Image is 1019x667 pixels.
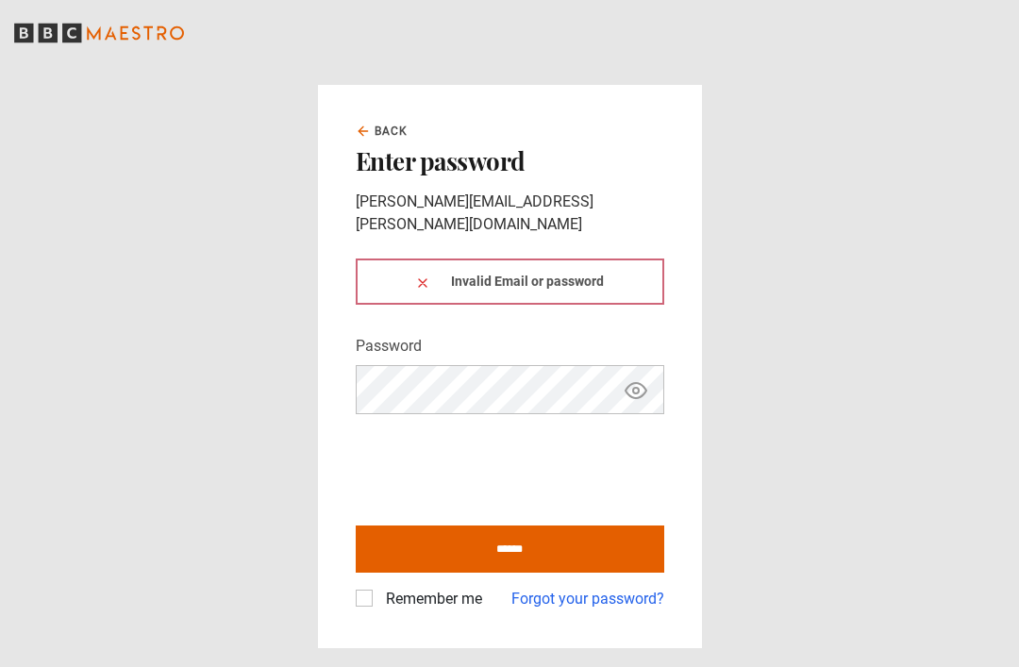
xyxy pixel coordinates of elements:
[356,123,409,140] a: Back
[511,588,664,610] a: Forgot your password?
[14,19,184,47] svg: BBC Maestro
[356,147,664,175] h2: Enter password
[620,374,652,407] button: Show password
[356,191,664,236] p: [PERSON_NAME][EMAIL_ADDRESS][PERSON_NAME][DOMAIN_NAME]
[356,335,422,358] label: Password
[375,123,409,140] span: Back
[356,429,643,503] iframe: reCAPTCHA
[378,588,482,610] label: Remember me
[356,258,664,305] div: Invalid Email or password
